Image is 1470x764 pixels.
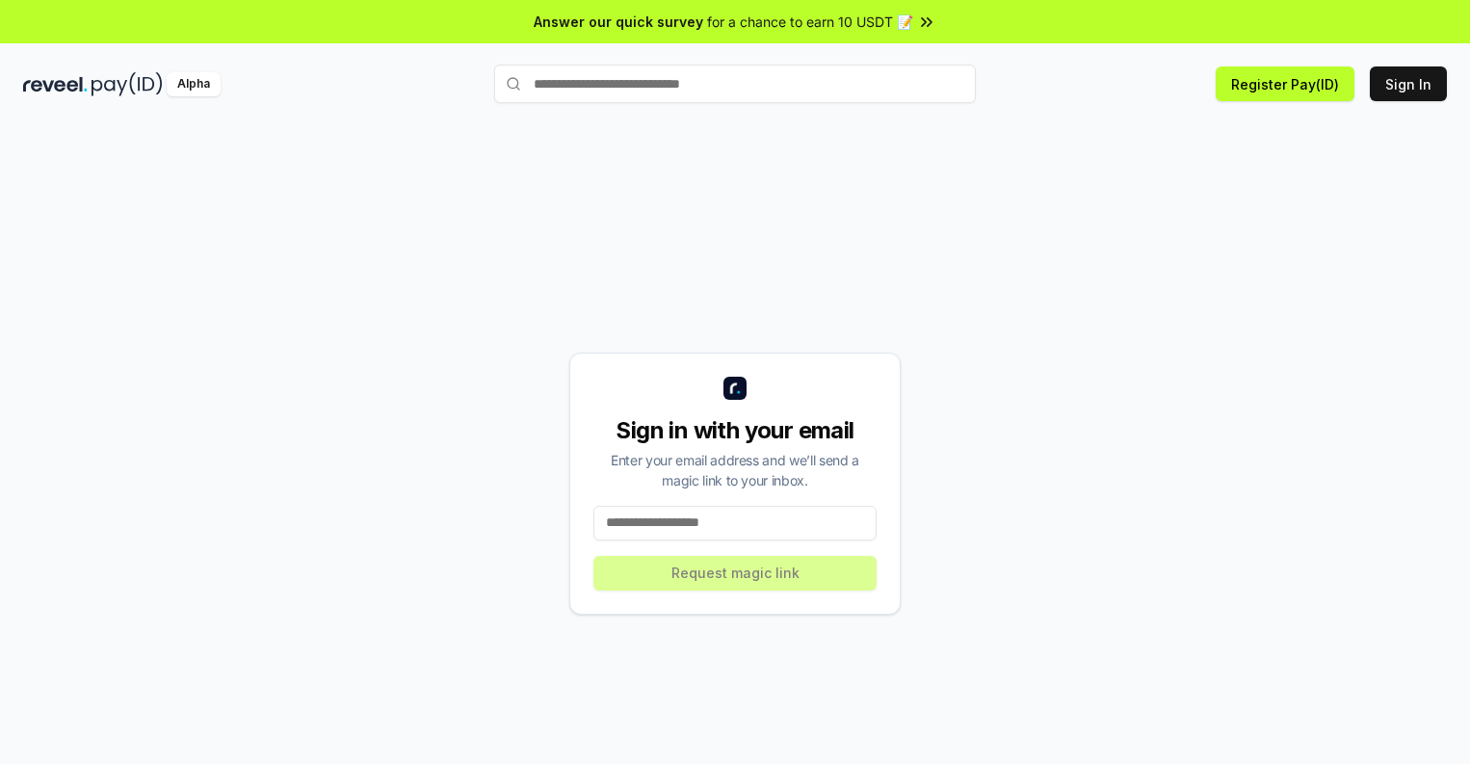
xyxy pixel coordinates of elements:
button: Register Pay(ID) [1216,66,1354,101]
div: Enter your email address and we’ll send a magic link to your inbox. [593,450,877,490]
span: for a chance to earn 10 USDT 📝 [707,12,913,32]
div: Alpha [167,72,221,96]
img: pay_id [92,72,163,96]
span: Answer our quick survey [534,12,703,32]
img: logo_small [723,377,747,400]
button: Sign In [1370,66,1447,101]
img: reveel_dark [23,72,88,96]
div: Sign in with your email [593,415,877,446]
